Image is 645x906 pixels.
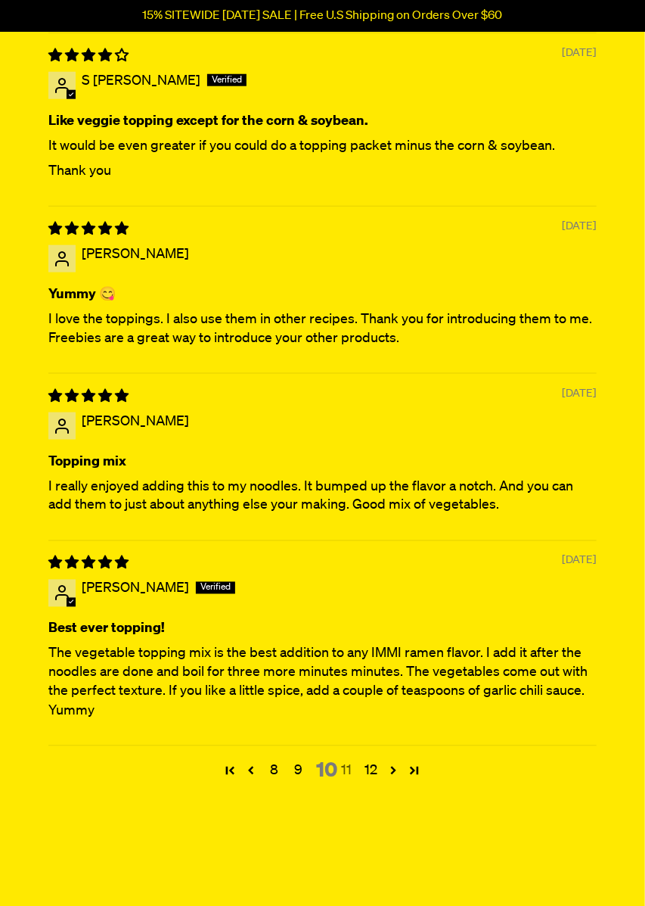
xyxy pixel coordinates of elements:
[241,760,262,781] a: Page 9
[48,390,129,403] span: 5 star review
[82,582,189,596] span: [PERSON_NAME]
[48,557,129,571] span: 5 star review
[48,137,597,156] p: It would be even greater if you could do a topping packet minus the corn & soybean.
[48,49,129,63] span: 4 star review
[287,761,311,781] a: Page 9
[82,74,200,88] span: S [PERSON_NAME]
[562,219,597,234] span: [DATE]
[562,386,597,401] span: [DATE]
[48,645,597,721] p: The vegetable topping mix is the best addition to any IMMI ramen flavor. I add it after the noodl...
[405,760,426,781] a: Page 82
[82,415,189,428] span: [PERSON_NAME]
[48,223,129,236] span: 5 star review
[48,453,597,472] b: Topping mix
[48,285,597,304] b: Yummy 😋
[383,760,405,781] a: Page 11
[48,310,597,348] p: I love the toppings. I also use them in other recipes. Thank you for introducing them to me. Free...
[220,760,241,781] a: Page 1
[562,553,597,568] span: [DATE]
[335,761,359,781] a: Page 11
[359,761,383,781] a: Page 12
[262,761,287,781] a: Page 8
[48,112,597,131] b: Like veggie topping except for the corn & soybean.
[143,9,503,23] p: 15% SITEWIDE [DATE] SALE | Free U.S Shipping on Orders Over $60
[82,248,189,261] span: [PERSON_NAME]
[48,162,597,181] p: Thank you
[48,620,597,639] b: Best ever topping!
[48,478,597,515] p: I really enjoyed adding this to my noodles. It bumped up the flavor a notch. And you can add them...
[562,45,597,61] span: [DATE]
